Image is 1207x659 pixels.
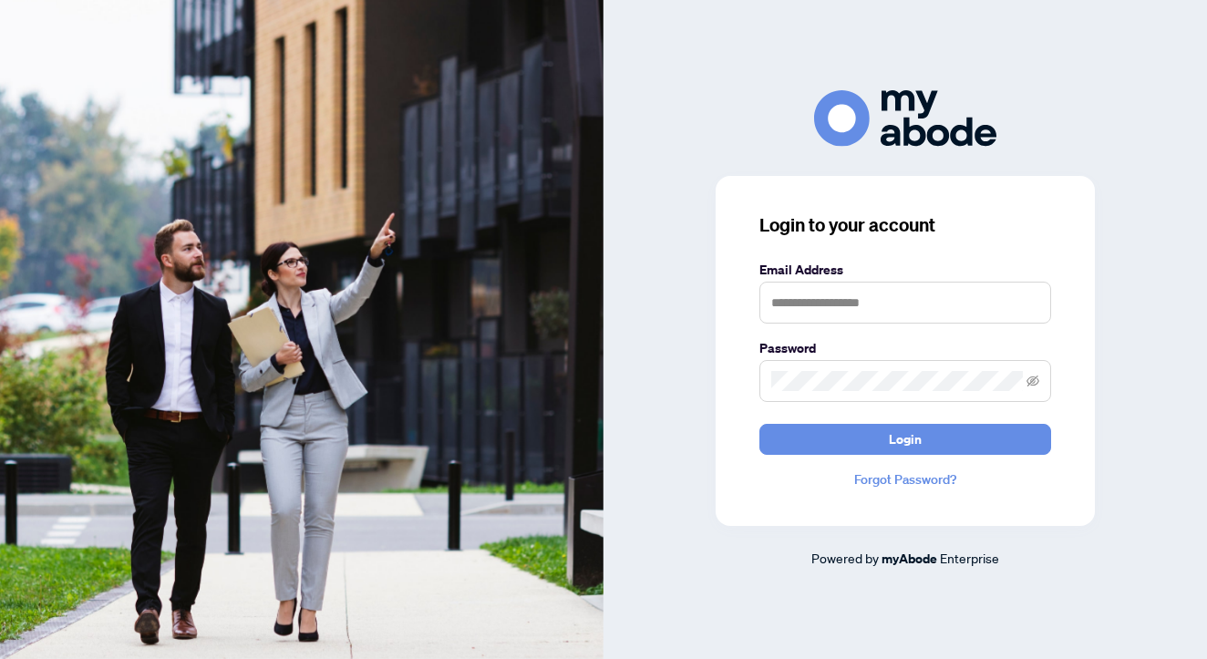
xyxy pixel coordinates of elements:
label: Email Address [759,260,1051,280]
span: eye-invisible [1026,375,1039,387]
span: Enterprise [940,550,999,566]
a: Forgot Password? [759,469,1051,489]
span: Login [889,425,922,454]
button: Login [759,424,1051,455]
a: myAbode [882,549,937,569]
span: Powered by [811,550,879,566]
h3: Login to your account [759,212,1051,238]
img: ma-logo [814,90,996,146]
label: Password [759,338,1051,358]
